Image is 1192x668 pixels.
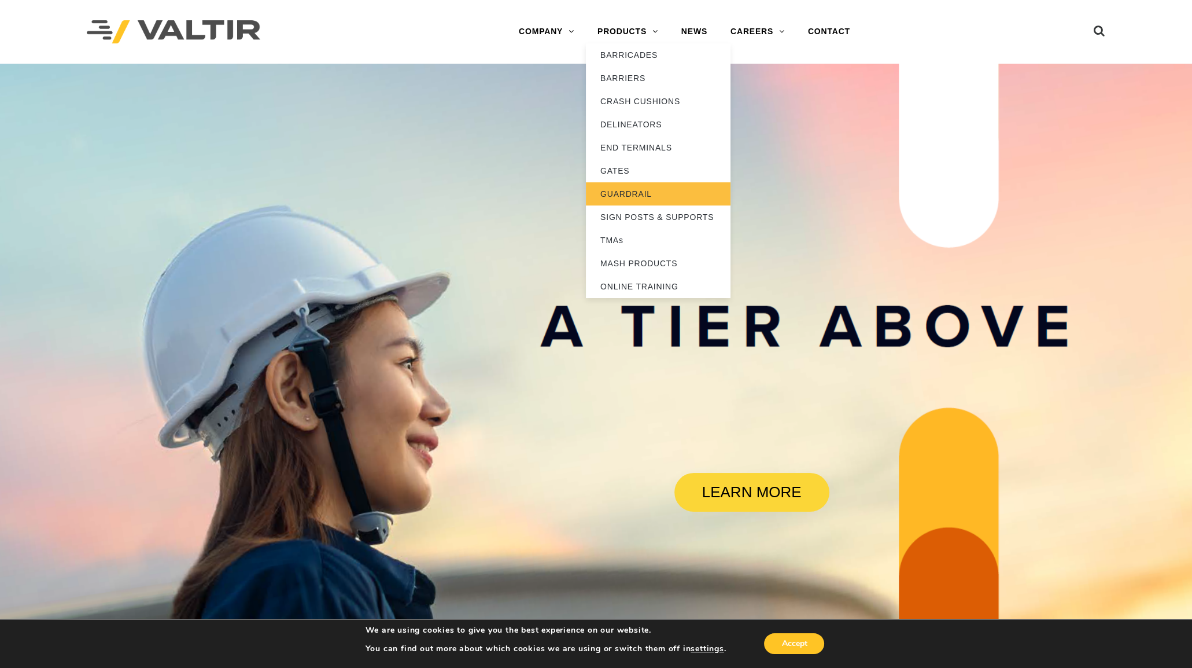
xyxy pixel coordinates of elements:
p: We are using cookies to give you the best experience on our website. [366,625,726,636]
a: END TERMINALS [586,136,730,159]
a: CONTACT [796,20,862,43]
a: ONLINE TRAINING [586,275,730,298]
a: PRODUCTS [586,20,670,43]
a: SIGN POSTS & SUPPORTS [586,205,730,229]
img: Valtir [87,20,260,44]
a: TMAs [586,229,730,252]
a: GATES [586,159,730,182]
a: NEWS [670,20,719,43]
a: CRASH CUSHIONS [586,90,730,113]
a: BARRIERS [586,67,730,90]
a: DELINEATORS [586,113,730,136]
button: settings [691,644,724,654]
p: You can find out more about which cookies we are using or switch them off in . [366,644,726,654]
a: MASH PRODUCTS [586,252,730,275]
a: COMPANY [507,20,586,43]
a: LEARN MORE [674,473,829,512]
a: GUARDRAIL [586,182,730,205]
a: CAREERS [719,20,796,43]
a: BARRICADES [586,43,730,67]
button: Accept [764,633,824,654]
